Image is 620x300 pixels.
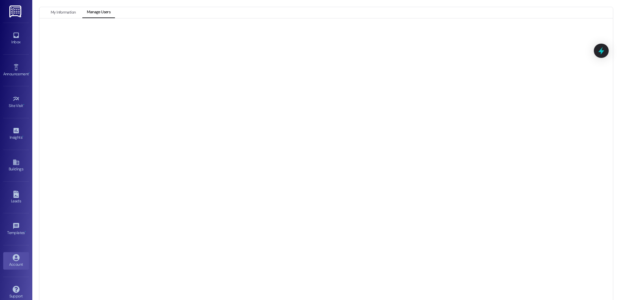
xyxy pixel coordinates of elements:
a: Buildings [3,157,29,174]
span: • [22,134,23,139]
iframe: retool [53,32,604,295]
span: • [25,230,26,234]
button: Manage Users [82,7,115,18]
span: • [23,102,24,107]
a: Inbox [3,30,29,47]
button: My Information [46,7,80,18]
img: ResiDesk Logo [9,5,23,17]
a: Insights • [3,125,29,143]
span: • [29,71,30,75]
a: Site Visit • [3,93,29,111]
a: Leads [3,189,29,206]
a: Account [3,252,29,270]
a: Templates • [3,220,29,238]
